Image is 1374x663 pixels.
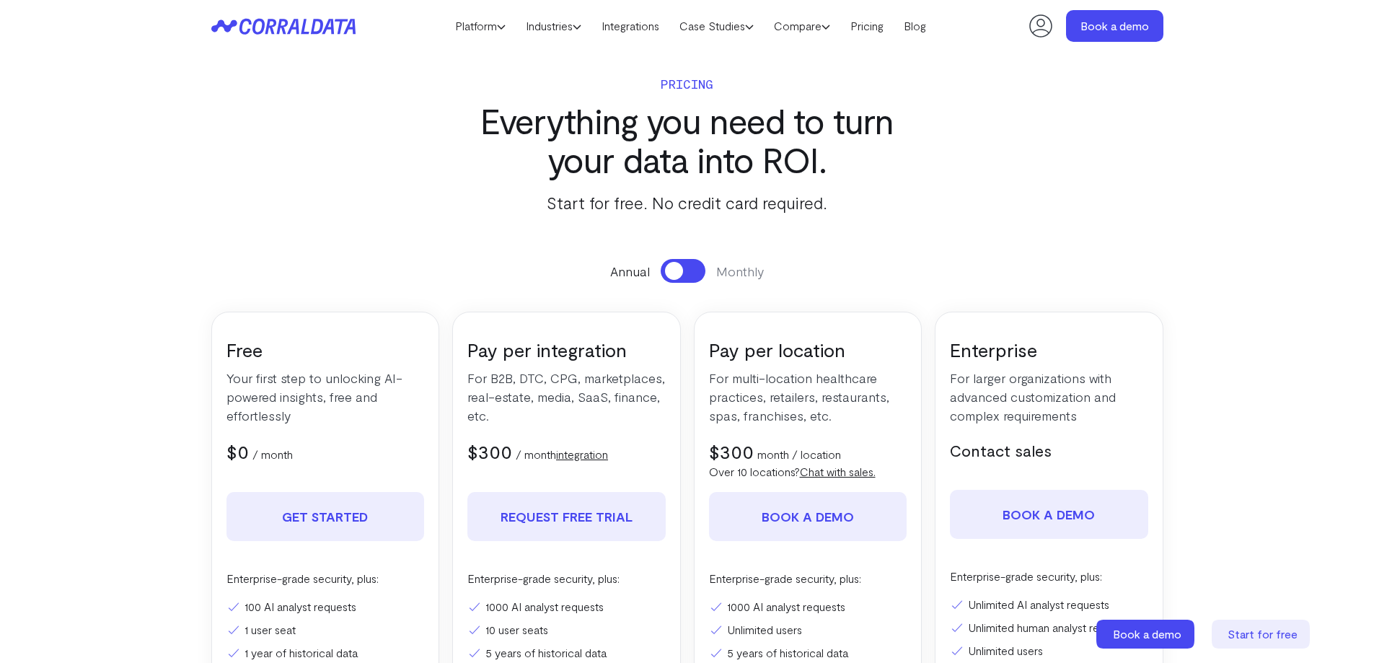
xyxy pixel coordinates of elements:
li: 1 user seat [226,621,425,638]
span: Start for free [1228,627,1298,641]
a: Industries [516,15,591,37]
p: Pricing [453,74,922,94]
a: Compare [764,15,840,37]
a: Book a demo [950,490,1148,539]
p: Enterprise-grade security, plus: [709,570,907,587]
a: Platform [445,15,516,37]
span: Monthly [716,262,764,281]
li: 1 year of historical data [226,644,425,662]
li: 1000 AI analyst requests [709,598,907,615]
li: 5 years of historical data [709,644,907,662]
h3: Everything you need to turn your data into ROI. [453,101,922,179]
a: REQUEST FREE TRIAL [467,492,666,541]
p: Start for free. No credit card required. [453,190,922,216]
p: Enterprise-grade security, plus: [950,568,1148,585]
h3: Pay per integration [467,338,666,361]
a: Blog [894,15,936,37]
li: 5 years of historical data [467,644,666,662]
p: / month [516,446,608,463]
li: 1000 AI analyst requests [467,598,666,615]
p: month / location [757,446,841,463]
a: Get Started [226,492,425,541]
li: Unlimited users [950,642,1148,659]
h3: Enterprise [950,338,1148,361]
p: / month [252,446,293,463]
span: $300 [467,440,512,462]
span: Annual [610,262,650,281]
a: integration [556,447,608,461]
p: Your first step to unlocking AI-powered insights, free and effortlessly [226,369,425,425]
span: $0 [226,440,249,462]
span: $300 [709,440,754,462]
a: Book a demo [709,492,907,541]
span: Book a demo [1113,627,1181,641]
h3: Pay per location [709,338,907,361]
p: Enterprise-grade security, plus: [226,570,425,587]
p: For larger organizations with advanced customization and complex requirements [950,369,1148,425]
a: Integrations [591,15,669,37]
li: 100 AI analyst requests [226,598,425,615]
h3: Free [226,338,425,361]
a: Book a demo [1066,10,1163,42]
p: For multi-location healthcare practices, retailers, restaurants, spas, franchises, etc. [709,369,907,425]
a: Book a demo [1096,620,1197,649]
a: Case Studies [669,15,764,37]
p: Over 10 locations? [709,463,907,480]
a: Pricing [840,15,894,37]
p: Enterprise-grade security, plus: [467,570,666,587]
h5: Contact sales [950,439,1148,461]
a: Start for free [1212,620,1313,649]
li: Unlimited AI analyst requests [950,596,1148,613]
li: Unlimited human analyst requests [950,619,1148,636]
li: Unlimited users [709,621,907,638]
p: For B2B, DTC, CPG, marketplaces, real-estate, media, SaaS, finance, etc. [467,369,666,425]
li: 10 user seats [467,621,666,638]
a: Chat with sales. [800,465,876,478]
